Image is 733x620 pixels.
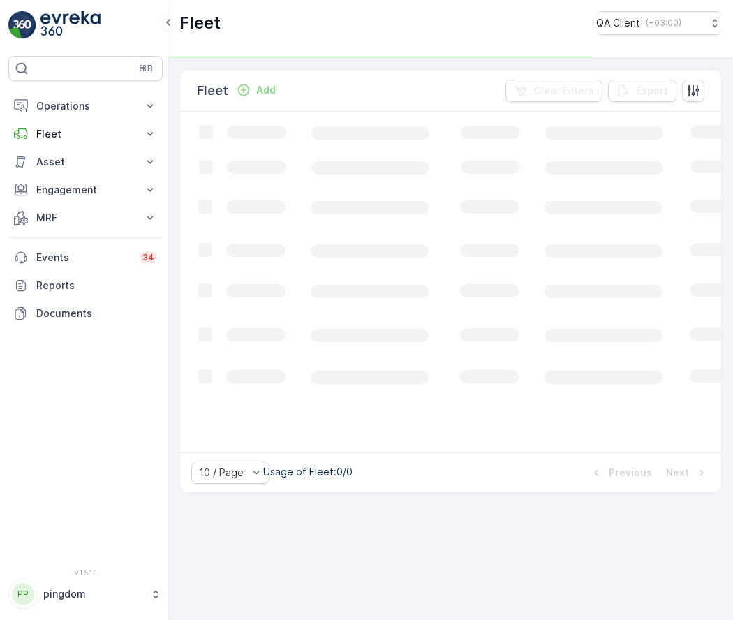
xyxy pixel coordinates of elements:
[588,464,653,481] button: Previous
[36,211,135,225] p: MRF
[8,568,163,577] span: v 1.51.1
[263,465,353,479] p: Usage of Fleet : 0/0
[8,272,163,300] a: Reports
[36,307,157,320] p: Documents
[36,251,131,265] p: Events
[36,279,157,293] p: Reports
[36,127,135,141] p: Fleet
[8,11,36,39] img: logo
[40,11,101,39] img: logo_light-DOdMpM7g.png
[533,84,594,98] p: Clear Filters
[8,580,163,609] button: PPpingdom
[139,63,153,74] p: ⌘B
[609,466,652,480] p: Previous
[8,204,163,232] button: MRF
[12,583,34,605] div: PP
[197,81,228,101] p: Fleet
[665,464,710,481] button: Next
[666,466,689,480] p: Next
[43,587,143,601] p: pingdom
[256,83,276,97] p: Add
[8,120,163,148] button: Fleet
[231,82,281,98] button: Add
[36,155,135,169] p: Asset
[646,17,681,29] p: ( +03:00 )
[8,244,163,272] a: Events34
[596,11,722,35] button: QA Client(+03:00)
[179,12,221,34] p: Fleet
[8,92,163,120] button: Operations
[36,183,135,197] p: Engagement
[36,99,135,113] p: Operations
[142,252,154,263] p: 34
[505,80,602,102] button: Clear Filters
[596,16,640,30] p: QA Client
[608,80,676,102] button: Export
[8,300,163,327] a: Documents
[8,148,163,176] button: Asset
[636,84,668,98] p: Export
[8,176,163,204] button: Engagement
